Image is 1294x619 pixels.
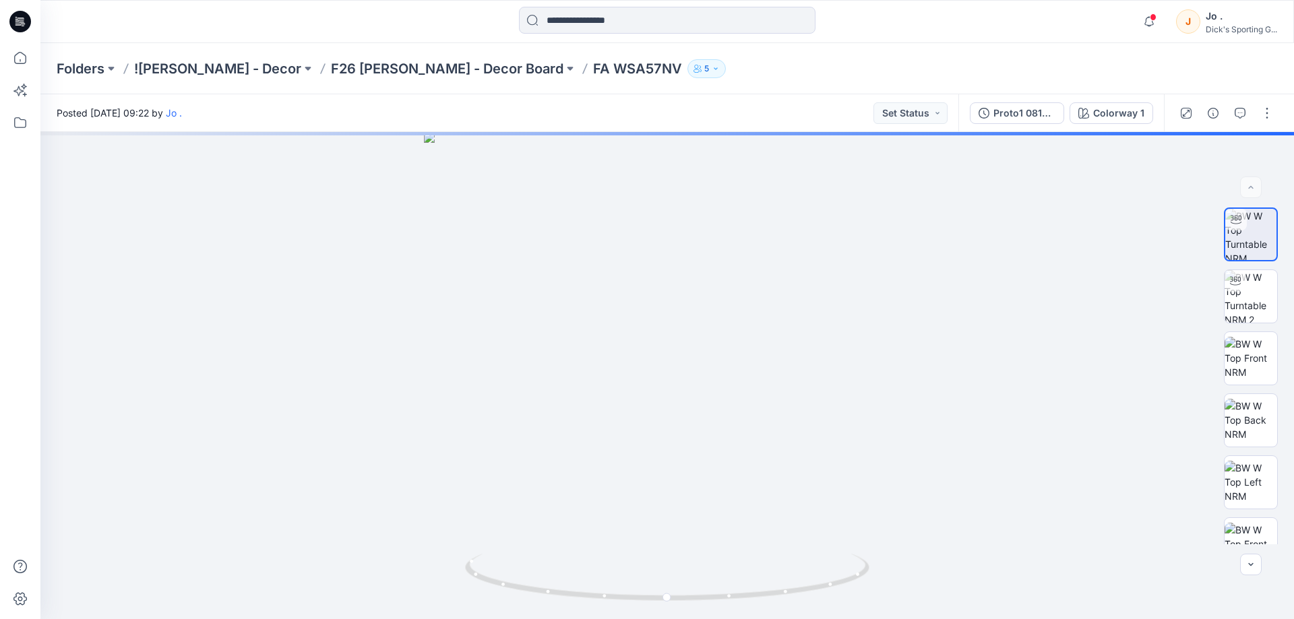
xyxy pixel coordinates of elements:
[704,61,709,76] p: 5
[1225,461,1277,503] img: BW W Top Left NRM
[57,59,104,78] a: Folders
[593,59,682,78] p: FA WSA57NV
[134,59,301,78] a: ![PERSON_NAME] - Decor
[1225,270,1277,323] img: BW W Top Turntable NRM 2
[687,59,726,78] button: 5
[331,59,563,78] a: F26 [PERSON_NAME] - Decor Board
[1225,523,1277,565] img: BW W Top Front Chest NRM
[1070,102,1153,124] button: Colorway 1
[1202,102,1224,124] button: Details
[1225,337,1277,379] img: BW W Top Front NRM
[993,106,1055,121] div: Proto1 081225
[1206,24,1277,34] div: Dick's Sporting G...
[1093,106,1144,121] div: Colorway 1
[970,102,1064,124] button: Proto1 081225
[1206,8,1277,24] div: Jo .
[1225,209,1276,260] img: BW W Top Turntable NRM
[1176,9,1200,34] div: J
[166,107,182,119] a: Jo .
[1225,399,1277,441] img: BW W Top Back NRM
[57,106,182,120] span: Posted [DATE] 09:22 by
